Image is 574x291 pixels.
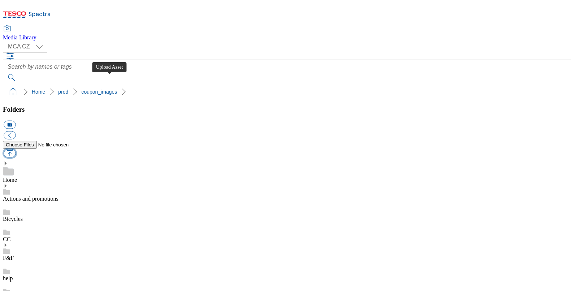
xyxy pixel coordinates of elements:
[3,106,571,114] h3: Folders
[3,216,23,222] a: Bicycles
[3,60,571,74] input: Search by names or tags
[7,86,19,98] a: home
[3,255,14,261] a: F&F
[58,89,68,95] a: prod
[3,275,13,281] a: help
[3,196,58,202] a: Actions and promotions
[32,89,45,95] a: Home
[3,236,10,242] a: CC
[3,177,17,183] a: Home
[81,89,117,95] a: coupon_images
[3,85,571,99] nav: breadcrumb
[3,34,36,40] span: Media Library
[3,26,36,41] a: Media Library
